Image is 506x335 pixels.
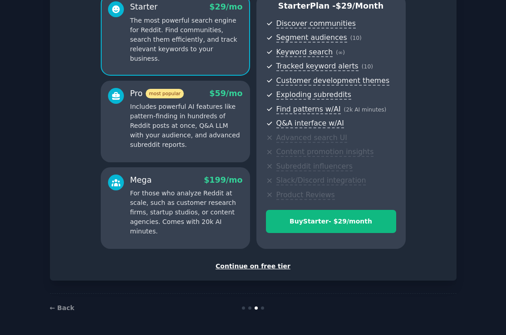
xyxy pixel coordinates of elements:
[146,89,184,98] span: most popular
[130,175,152,186] div: Mega
[130,16,243,63] p: The most powerful search engine for Reddit. Find communities, search them efficiently, and track ...
[344,107,387,113] span: ( 2k AI minutes )
[266,0,396,12] p: Starter Plan -
[266,210,396,233] button: BuyStarter- $29/month
[209,89,242,98] span: $ 59 /mo
[336,1,384,10] span: $ 29 /month
[276,105,341,114] span: Find patterns w/AI
[130,189,243,236] p: For those who analyze Reddit at scale, such as customer research firms, startup studios, or conte...
[276,33,347,43] span: Segment audiences
[130,1,158,13] div: Starter
[59,262,447,271] div: Continue on free tier
[276,119,344,128] span: Q&A interface w/AI
[50,304,74,311] a: ← Back
[276,176,366,185] span: Slack/Discord integration
[350,35,362,41] span: ( 10 )
[276,19,356,29] span: Discover communities
[130,88,184,99] div: Pro
[336,49,345,56] span: ( ∞ )
[276,90,351,100] span: Exploding subreddits
[276,62,359,71] span: Tracked keyword alerts
[209,2,242,11] span: $ 29 /mo
[276,190,335,200] span: Product Reviews
[266,217,396,226] div: Buy Starter - $ 29 /month
[276,162,353,171] span: Subreddit influencers
[362,63,373,70] span: ( 10 )
[204,175,242,184] span: $ 199 /mo
[276,76,390,86] span: Customer development themes
[276,48,333,57] span: Keyword search
[276,147,374,157] span: Content promotion insights
[130,102,243,150] p: Includes powerful AI features like pattern-finding in hundreds of Reddit posts at once, Q&A LLM w...
[276,133,347,143] span: Advanced search UI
